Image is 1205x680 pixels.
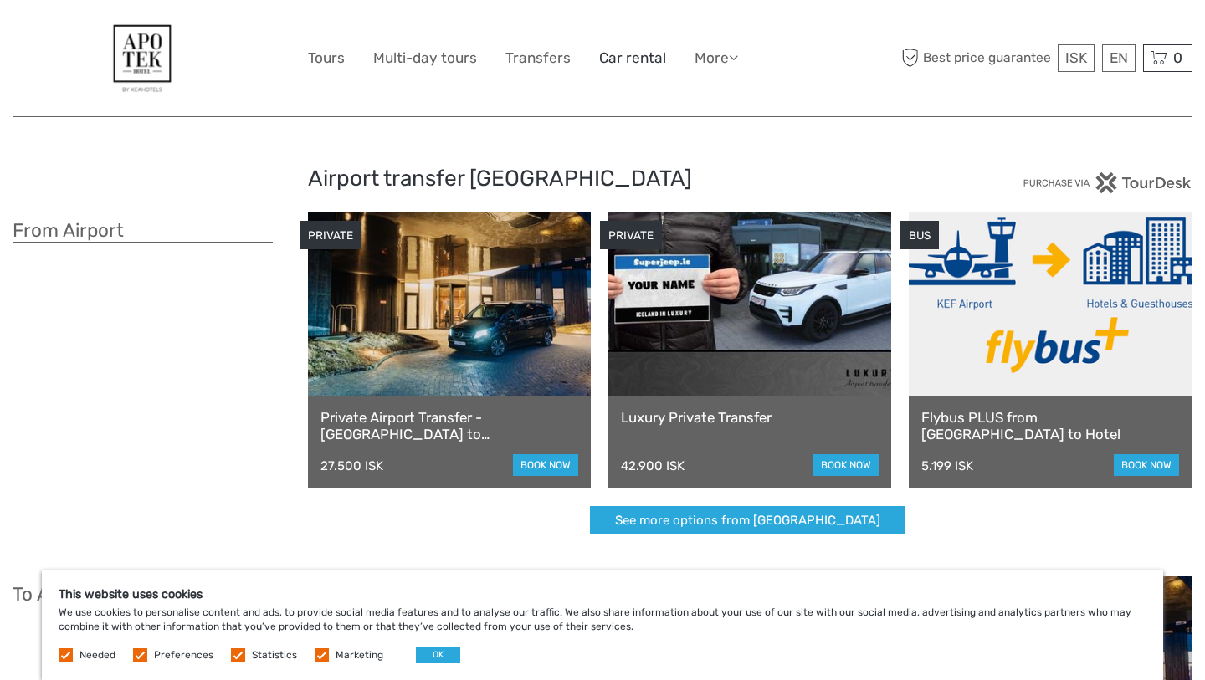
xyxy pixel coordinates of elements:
[1023,172,1192,193] img: PurchaseViaTourDesk.png
[373,46,477,70] a: Multi-day tours
[308,46,345,70] a: Tours
[1102,44,1136,72] div: EN
[590,506,905,535] a: See more options from [GEOGRAPHIC_DATA]
[252,648,297,662] label: Statistics
[192,26,213,46] button: Open LiveChat chat widget
[921,458,973,473] div: 5.199 ISK
[154,648,213,662] label: Preferences
[320,458,383,473] div: 27.500 ISK
[1114,454,1179,476] a: book now
[621,458,685,473] div: 42.900 ISK
[308,166,898,192] h2: Airport transfer [GEOGRAPHIC_DATA]
[599,46,666,70] a: Car rental
[1065,49,1087,66] span: ISK
[900,221,939,250] div: BUS
[13,583,273,606] h3: To Airport
[79,648,115,662] label: Needed
[621,409,879,426] a: Luxury Private Transfer
[695,46,738,70] a: More
[320,409,578,443] a: Private Airport Transfer - [GEOGRAPHIC_DATA] to [GEOGRAPHIC_DATA]
[13,219,273,243] h3: From Airport
[813,454,879,476] a: book now
[505,46,571,70] a: Transfers
[336,648,383,662] label: Marketing
[23,29,189,43] p: We're away right now. Please check back later!
[416,647,460,663] button: OK
[898,44,1054,72] span: Best price guarantee
[1171,49,1185,66] span: 0
[921,409,1179,443] a: Flybus PLUS from [GEOGRAPHIC_DATA] to Hotel
[59,587,1146,601] h5: This website uses cookies
[300,221,361,250] div: PRIVATE
[42,570,1163,680] div: We use cookies to personalise content and ads, to provide social media features and to analyse ou...
[97,13,187,104] img: 77-9d1c84b2-efce-47e2-937f-6c1b6e9e5575_logo_big.jpg
[513,454,578,476] a: book now
[600,221,662,250] div: PRIVATE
